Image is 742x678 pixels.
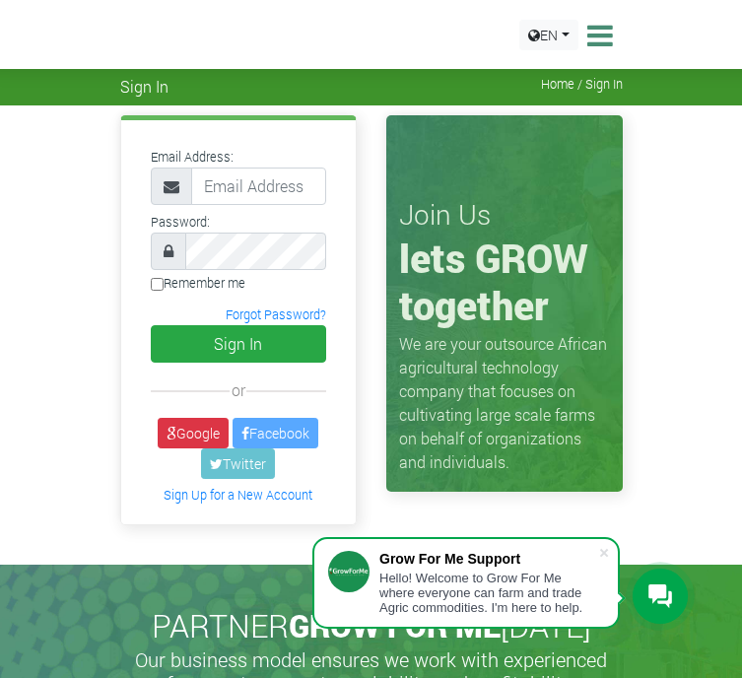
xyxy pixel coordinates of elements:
[151,378,326,402] div: or
[399,198,610,232] h3: Join Us
[519,20,578,50] a: EN
[151,278,164,291] input: Remember me
[164,487,312,503] a: Sign Up for a New Account
[399,235,610,329] h1: lets GROW together
[399,332,610,474] p: We are your outsource African agricultural technology company that focuses on cultivating large s...
[379,551,598,567] div: Grow For Me Support
[151,148,234,167] label: Email Address:
[289,604,501,646] span: GROW FOR ME
[158,418,229,448] a: Google
[379,571,598,615] div: Hello! Welcome to Grow For Me where everyone can farm and trade Agric commodities. I'm here to help.
[128,607,615,644] h2: PARTNER [DATE]
[120,77,169,96] span: Sign In
[151,213,210,232] label: Password:
[226,306,326,322] a: Forgot Password?
[151,325,326,363] button: Sign In
[541,77,623,92] span: Home / Sign In
[191,168,326,205] input: Email Address
[151,274,245,293] label: Remember me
